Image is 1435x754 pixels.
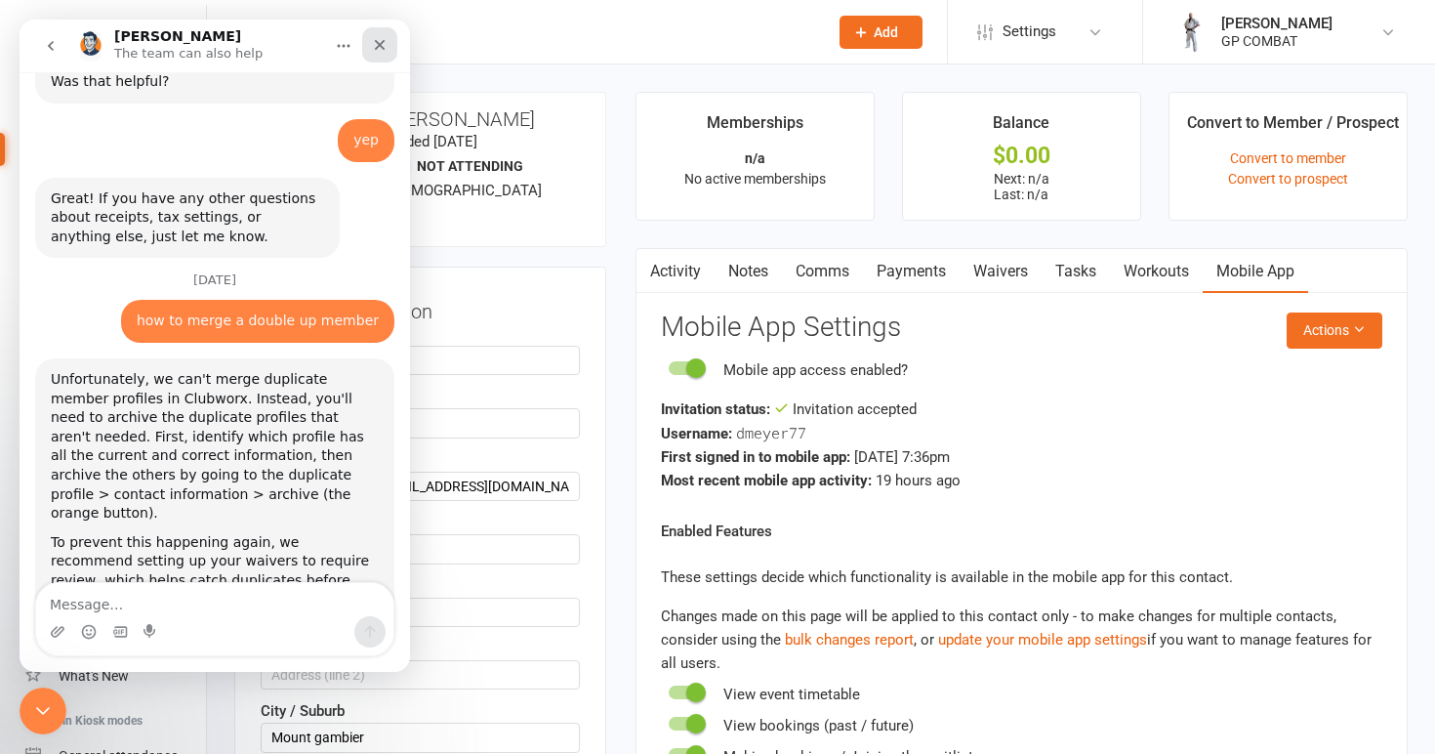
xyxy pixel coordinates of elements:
[93,605,108,620] button: Gif picker
[745,150,765,166] strong: n/a
[921,171,1123,202] p: Next: n/a Last: n/a
[723,717,914,734] span: View bookings (past / future)
[16,254,375,280] div: [DATE]
[16,100,375,158] div: Greg says…
[1203,249,1308,294] a: Mobile App
[1042,249,1110,294] a: Tasks
[1187,110,1399,146] div: Convert to Member / Prospect
[661,445,1382,469] div: [DATE] 7:36pm
[723,686,860,703] span: View event timetable
[1172,13,1211,52] img: thumb_image1750126119.png
[261,472,580,501] input: Email
[876,472,961,489] span: 19 hours ago
[16,339,375,631] div: Unfortunately, we can't merge duplicate member profiles in Clubworx. Instead, you'll need to arch...
[20,20,410,672] iframe: Intercom live chat
[124,605,140,620] button: Start recording
[261,534,580,564] input: Mobile Number
[736,423,806,442] span: dmeyer77
[16,280,375,339] div: Greg says…
[17,564,374,597] textarea: Message…
[306,8,343,45] button: Home
[31,351,359,504] div: Unfortunately, we can't merge duplicate member profiles in Clubworx. Instead, you'll need to arch...
[261,699,345,723] label: City / Suburb
[16,158,320,239] div: Great! If you have any other questions about receipts, tax settings, or anything else, just let m...
[661,565,1382,589] p: These settings decide which functionality is available in the mobile app for this contact.
[840,16,922,49] button: Add
[31,170,305,228] div: Great! If you have any other questions about receipts, tax settings, or anything else, just let m...
[343,8,378,43] div: Close
[59,668,129,684] div: What's New
[261,293,580,322] h3: Contact information
[661,313,1382,343] h3: Mobile App Settings
[707,110,803,146] div: Memberships
[785,631,914,649] a: bulk changes report
[261,598,580,627] input: Address (line 1)
[636,249,715,294] a: Activity
[117,292,359,312] div: how to merge a double up member
[684,171,826,187] span: No active memberships
[1221,32,1332,50] div: GP COMBAT
[715,249,782,294] a: Notes
[661,605,1382,675] div: Changes made on this page will be applied to this contact only - to make changes for multiple con...
[30,605,46,620] button: Upload attachment
[782,249,863,294] a: Comms
[938,631,1147,649] a: update your mobile app settings
[102,280,375,323] div: how to merge a double up member
[61,605,77,620] button: Emoji picker
[95,24,243,44] p: The team can also help
[785,631,938,649] span: , or
[257,19,814,46] input: Search...
[261,408,580,438] input: Last Name
[661,520,772,543] label: Enabled Features
[31,514,359,590] div: To prevent this happening again, we recommend setting up your waivers to require review, which he...
[1287,313,1382,348] button: Actions
[251,108,590,130] h3: [PERSON_NAME]
[31,53,359,72] div: Was that helpful?
[261,723,580,752] input: City / Suburb
[20,688,66,734] iframe: Intercom live chat
[863,249,960,294] a: Payments
[318,100,375,143] div: yep
[1110,249,1203,294] a: Workouts
[261,660,580,690] input: Address (line 2)
[334,111,359,131] div: yep
[261,346,580,375] input: First Name
[661,398,1382,421] div: Invitation accepted
[16,158,375,255] div: Toby says…
[1221,15,1332,32] div: [PERSON_NAME]
[417,158,523,174] span: Not Attending
[25,654,206,698] a: What's New
[723,358,908,382] div: Mobile app access enabled?
[661,472,872,489] strong: Most recent mobile app activity:
[335,597,366,628] button: Send a message…
[1230,150,1346,166] a: Convert to member
[993,110,1049,146] div: Balance
[874,24,898,40] span: Add
[661,425,732,442] strong: Username:
[16,339,375,647] div: Toby says…
[389,182,542,199] span: [DEMOGRAPHIC_DATA]
[921,146,1123,166] div: $0.00
[389,133,477,150] time: Added [DATE]
[661,400,770,418] strong: Invitation status:
[1228,171,1348,187] a: Convert to prospect
[1003,10,1056,54] span: Settings
[960,249,1042,294] a: Waivers
[661,448,850,466] strong: First signed in to mobile app:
